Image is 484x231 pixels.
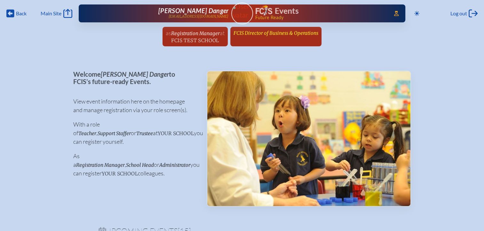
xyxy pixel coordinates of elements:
[136,130,153,136] span: Trustee
[101,70,169,78] span: [PERSON_NAME] Danger
[207,71,410,206] img: Events
[16,10,27,17] span: Back
[158,7,228,14] span: [PERSON_NAME] Danger
[73,97,196,114] p: View event information here on the homepage and manage registration via your role screen(s).
[99,7,229,20] a: [PERSON_NAME] Danger[EMAIL_ADDRESS][DOMAIN_NAME]
[256,5,385,20] div: FCIS Events — Future ready
[255,15,385,20] span: Future Ready
[159,162,190,168] span: Administrator
[450,10,467,17] span: Log out
[126,162,154,168] span: School Head
[171,30,220,36] span: Registration Manager
[73,71,196,85] p: Welcome to FCIS’s future-ready Events.
[78,130,96,136] span: Teacher
[76,162,125,168] span: Registration Manager
[166,29,171,36] span: as
[98,130,131,136] span: Support Staffer
[73,152,196,178] p: As a , or you can register colleagues.
[169,14,229,19] p: [EMAIL_ADDRESS][DOMAIN_NAME]
[102,171,138,177] span: your school
[231,3,253,24] a: User Avatar
[41,10,61,17] span: Main Site
[41,9,72,18] a: Main Site
[73,120,196,146] p: With a role of , or at you can register yourself.
[234,30,318,36] span: FCIS Director of Business & Operations
[171,37,219,43] span: FCIS Test School
[231,27,321,39] a: FCIS Director of Business & Operations
[220,29,225,36] span: at
[158,130,194,136] span: your school
[163,27,227,46] a: asRegistration ManageratFCIS Test School
[228,2,256,19] img: User Avatar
